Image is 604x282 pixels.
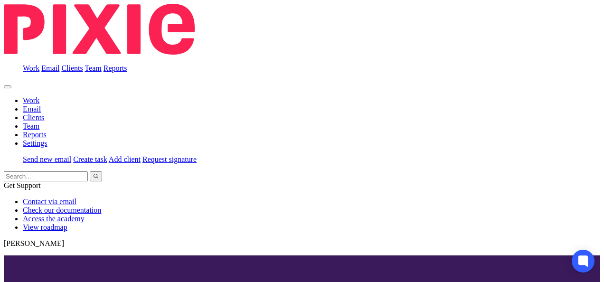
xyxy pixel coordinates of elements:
a: Team [85,64,101,72]
a: Create task [73,155,107,163]
p: [PERSON_NAME] [4,239,600,248]
a: Contact via email [23,197,76,206]
a: Reports [104,64,127,72]
a: Send new email [23,155,71,163]
a: Clients [23,113,44,122]
a: Check our documentation [23,206,101,214]
a: Settings [23,139,47,147]
a: View roadmap [23,223,67,231]
a: Email [41,64,59,72]
a: Request signature [142,155,197,163]
button: Search [90,171,102,181]
a: Team [23,122,39,130]
a: Add client [109,155,141,163]
img: Pixie [4,4,195,55]
a: Work [23,96,39,104]
a: Work [23,64,39,72]
a: Email [23,105,41,113]
a: Access the academy [23,215,85,223]
a: Clients [61,64,83,72]
span: Get Support [4,181,41,189]
a: Reports [23,131,47,139]
input: Search [4,171,88,181]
